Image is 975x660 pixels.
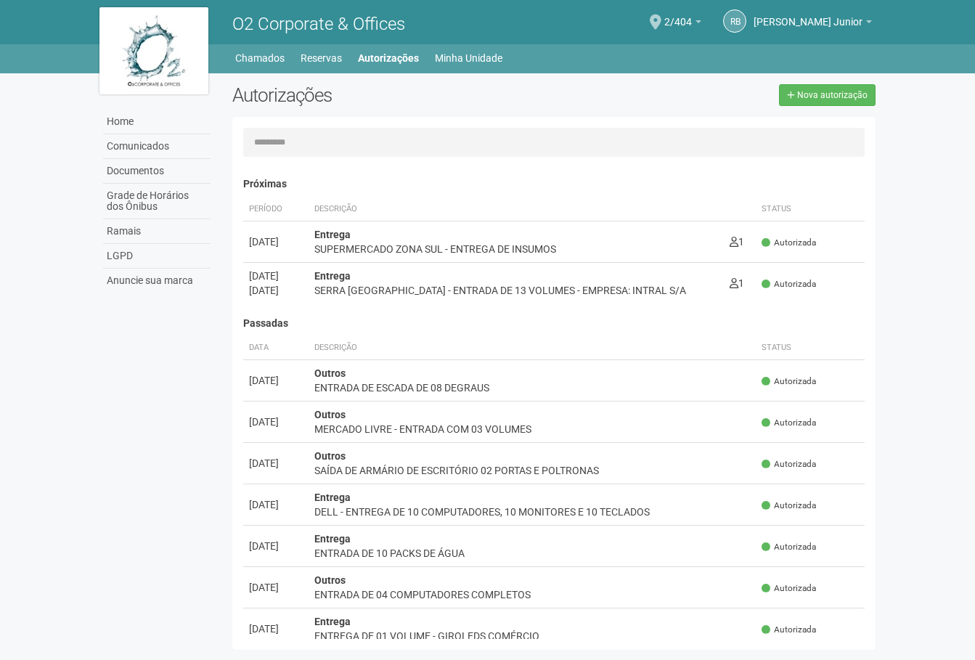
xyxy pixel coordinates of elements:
[797,90,868,100] span: Nova autorização
[103,134,211,159] a: Comunicados
[249,456,303,470] div: [DATE]
[762,278,816,290] span: Autorizada
[103,219,211,244] a: Ramais
[314,283,718,298] div: SERRA [GEOGRAPHIC_DATA] - ENTRADA DE 13 VOLUMES - EMPRESA: INTRAL S/A
[243,179,865,190] h4: Próximas
[103,184,211,219] a: Grade de Horários dos Ônibus
[243,336,309,360] th: Data
[314,270,351,282] strong: Entrega
[235,48,285,68] a: Chamados
[314,422,751,436] div: MERCADO LIVRE - ENTRADA COM 03 VOLUMES
[762,541,816,553] span: Autorizada
[314,492,351,503] strong: Entrega
[232,84,543,106] h2: Autorizações
[99,7,208,94] img: logo.jpg
[730,277,744,289] span: 1
[249,269,303,283] div: [DATE]
[762,375,816,388] span: Autorizada
[358,48,419,68] a: Autorizações
[314,409,346,420] strong: Outros
[314,367,346,379] strong: Outros
[301,48,342,68] a: Reservas
[723,9,746,33] a: RB
[249,235,303,249] div: [DATE]
[314,629,751,643] div: ENTREGA DE 01 VOLUME - GIROLEDS COMÉRCIO
[314,616,351,627] strong: Entrega
[435,48,502,68] a: Minha Unidade
[249,283,303,298] div: [DATE]
[232,14,405,34] span: O2 Corporate & Offices
[249,539,303,553] div: [DATE]
[249,622,303,636] div: [DATE]
[314,505,751,519] div: DELL - ENTREGA DE 10 COMPUTADORES, 10 MONITORES E 10 TECLADOS
[314,533,351,545] strong: Entrega
[103,159,211,184] a: Documentos
[314,574,346,586] strong: Outros
[756,336,865,360] th: Status
[762,237,816,249] span: Autorizada
[309,197,724,221] th: Descrição
[730,236,744,248] span: 1
[243,197,309,221] th: Período
[664,18,701,30] a: 2/404
[314,546,751,561] div: ENTRADA DE 10 PACKS DE ÁGUA
[779,84,876,106] a: Nova autorização
[754,2,862,28] span: Raul Barrozo da Motta Junior
[314,463,751,478] div: SAÍDA DE ARMÁRIO DE ESCRITÓRIO 02 PORTAS E POLTRONAS
[314,450,346,462] strong: Outros
[309,336,756,360] th: Descrição
[249,497,303,512] div: [DATE]
[762,458,816,470] span: Autorizada
[762,624,816,636] span: Autorizada
[249,373,303,388] div: [DATE]
[754,18,872,30] a: [PERSON_NAME] Junior
[314,380,751,395] div: ENTRADA DE ESCADA DE 08 DEGRAUS
[762,500,816,512] span: Autorizada
[243,318,865,329] h4: Passadas
[249,580,303,595] div: [DATE]
[314,587,751,602] div: ENTRADA DE 04 COMPUTADORES COMPLETOS
[762,417,816,429] span: Autorizada
[103,110,211,134] a: Home
[314,229,351,240] strong: Entrega
[664,2,692,28] span: 2/404
[762,582,816,595] span: Autorizada
[314,242,718,256] div: SUPERMERCADO ZONA SUL - ENTREGA DE INSUMOS
[103,244,211,269] a: LGPD
[756,197,865,221] th: Status
[103,269,211,293] a: Anuncie sua marca
[249,415,303,429] div: [DATE]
